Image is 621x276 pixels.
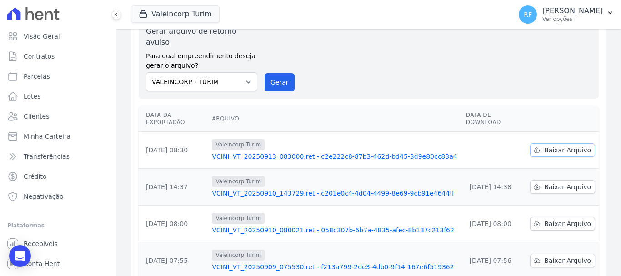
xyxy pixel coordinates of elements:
button: Gerar [265,73,295,91]
span: RF [524,11,532,18]
a: Transferências [4,147,112,166]
a: Baixar Arquivo [530,254,595,267]
button: RF [PERSON_NAME] Ver opções [511,2,621,27]
a: Minha Carteira [4,127,112,146]
th: Data de Download [462,106,527,132]
td: [DATE] 08:00 [139,206,208,242]
span: Recebíveis [24,239,58,248]
td: [DATE] 08:30 [139,132,208,169]
a: VCINI_VT_20250910_080021.ret - 058c307b-6b7a-4835-afec-8b137c213f62 [212,226,458,235]
a: Baixar Arquivo [530,180,595,194]
span: Visão Geral [24,32,60,41]
a: Contratos [4,47,112,65]
a: Parcelas [4,67,112,85]
span: Crédito [24,172,47,181]
span: Valeincorp Turim [212,139,265,150]
a: Baixar Arquivo [530,143,595,157]
td: [DATE] 08:00 [462,206,527,242]
span: Valeincorp Turim [212,213,265,224]
span: Clientes [24,112,49,121]
th: Data da Exportação [139,106,208,132]
button: Valeincorp Turim [131,5,220,23]
span: Valeincorp Turim [212,176,265,187]
label: Para qual empreendimento deseja gerar o arquivo? [146,48,257,70]
a: Conta Hent [4,255,112,273]
a: Negativação [4,187,112,206]
td: [DATE] 14:37 [139,169,208,206]
a: VCINI_VT_20250913_083000.ret - c2e222c8-87b3-462d-bd45-3d9e80cc83a4 [212,152,458,161]
span: Contratos [24,52,55,61]
td: [DATE] 14:38 [462,169,527,206]
span: Baixar Arquivo [544,182,591,191]
p: Ver opções [542,15,603,23]
div: Open Intercom Messenger [9,245,31,267]
a: Clientes [4,107,112,125]
span: Transferências [24,152,70,161]
a: VCINI_VT_20250909_075530.ret - f213a799-2de3-4db0-9f14-167e6f519362 [212,262,458,271]
p: [PERSON_NAME] [542,6,603,15]
div: Plataformas [7,220,109,231]
a: Crédito [4,167,112,186]
span: Lotes [24,92,41,101]
span: Valeincorp Turim [212,250,265,261]
span: Baixar Arquivo [544,146,591,155]
a: VCINI_VT_20250910_143729.ret - c201e0c4-4d04-4499-8e69-9cb91e4644ff [212,189,458,198]
span: Negativação [24,192,64,201]
th: Arquivo [208,106,462,132]
a: Baixar Arquivo [530,217,595,231]
span: Parcelas [24,72,50,81]
label: Gerar arquivo de retorno avulso [146,26,257,48]
a: Lotes [4,87,112,105]
a: Recebíveis [4,235,112,253]
span: Minha Carteira [24,132,70,141]
span: Conta Hent [24,259,60,268]
span: Baixar Arquivo [544,219,591,228]
span: Baixar Arquivo [544,256,591,265]
a: Visão Geral [4,27,112,45]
